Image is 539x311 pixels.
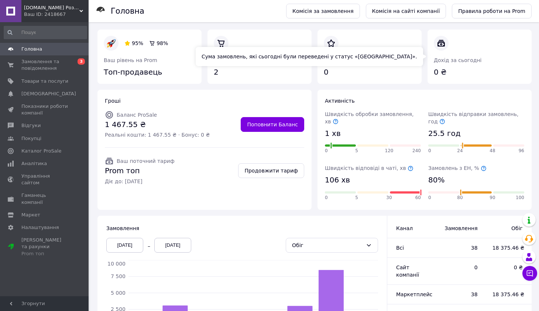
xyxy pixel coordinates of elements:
[492,225,523,232] span: Обіг
[21,78,68,85] span: Товари та послуги
[21,212,40,218] span: Маркет
[21,58,68,72] span: Замовлення та повідомлення
[428,175,444,185] span: 80%
[396,264,419,278] span: Сайт компанії
[238,163,304,178] a: Продовжити тариф
[21,46,42,52] span: Головна
[396,225,413,231] span: Канал
[105,131,210,139] span: Реальні кошти: 1 467.55 ₴ · Бонус: 0 ₴
[522,266,537,281] button: Чат з покупцем
[21,250,68,257] div: Prom топ
[24,4,79,11] span: RealShop.com.ua Роздрібно - Оптовий інтернет магазин!
[117,158,175,164] span: Ваш поточний тариф
[132,40,143,46] span: 95%
[106,225,139,231] span: Замовлення
[366,4,446,18] a: Комісія на сайті компанії
[444,225,477,232] span: Замовлення
[105,178,175,185] span: Діє до: [DATE]
[325,98,355,104] span: Активність
[490,148,495,154] span: 48
[21,160,47,167] span: Аналітика
[21,224,59,231] span: Налаштування
[428,165,487,171] span: Замовлень з ЕН, %
[325,128,341,139] span: 1 хв
[21,237,68,257] span: [PERSON_NAME] та рахунки
[325,148,328,154] span: 0
[111,290,126,296] tspan: 5 000
[111,273,126,279] tspan: 7 500
[415,195,421,201] span: 60
[325,111,413,124] span: Швидкість обробки замовлення, хв
[428,148,431,154] span: 0
[519,148,524,154] span: 96
[490,195,495,201] span: 90
[4,26,87,39] input: Пошук
[457,195,463,201] span: 80
[396,245,404,251] span: Всi
[457,148,463,154] span: 24
[492,264,523,271] span: 0 ₴
[111,7,144,16] h1: Головна
[412,148,421,154] span: 240
[154,238,191,253] div: [DATE]
[325,165,413,171] span: Швидкість відповіді в чаті, хв
[157,40,168,46] span: 98%
[492,244,523,252] span: 18 375.46 ₴
[452,4,532,18] a: Правила роботи на Prom
[21,192,68,205] span: Гаманець компанії
[24,11,89,18] div: Ваш ID: 2418667
[196,47,423,66] div: Сума замовлень, які сьогодні були переведені у статус «[GEOGRAPHIC_DATA]».
[241,117,304,132] a: Поповнити Баланс
[396,291,432,297] span: Маркетплейс
[292,241,363,249] div: Обіг
[428,195,431,201] span: 0
[325,175,350,185] span: 106 хв
[428,128,460,139] span: 25.5 год
[386,195,392,201] span: 30
[107,261,126,267] tspan: 10 000
[21,122,41,129] span: Відгуки
[21,173,68,186] span: Управління сайтом
[105,119,210,130] span: 1 467.55 ₴
[21,148,61,154] span: Каталог ProSale
[325,195,328,201] span: 0
[385,148,394,154] span: 120
[21,135,41,142] span: Покупці
[21,90,76,97] span: [DEMOGRAPHIC_DATA]
[428,111,518,124] span: Швидкість відправки замовлень, год
[286,4,360,18] a: Комісія за замовлення
[355,195,358,201] span: 5
[444,264,477,271] span: 0
[444,291,477,298] span: 38
[21,103,68,116] span: Показники роботи компанії
[105,165,175,176] span: Prom топ
[117,112,157,118] span: Баланс ProSale
[516,195,524,201] span: 100
[106,238,143,253] div: [DATE]
[444,244,477,252] span: 38
[492,291,523,298] span: 18 375.46 ₴
[105,98,121,104] span: Гроші
[78,58,85,65] span: 3
[355,148,358,154] span: 5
